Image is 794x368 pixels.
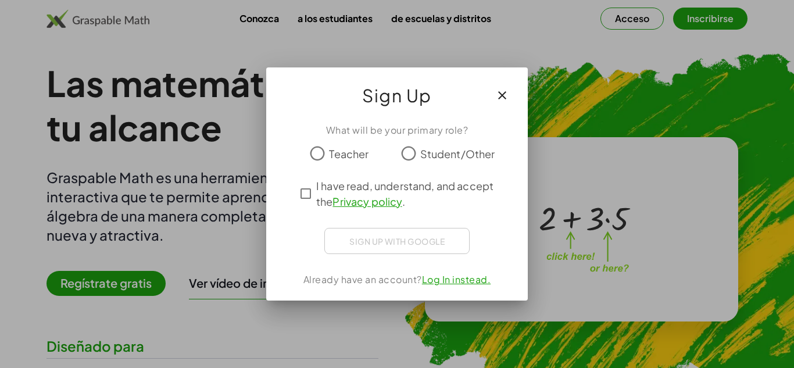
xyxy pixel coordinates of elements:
[316,178,499,209] span: I have read, understand, and accept the .
[420,146,495,162] span: Student/Other
[362,81,432,109] span: Sign Up
[329,146,369,162] span: Teacher
[280,273,514,287] div: Already have an account?
[280,123,514,137] div: What will be your primary role?
[332,195,402,208] a: Privacy policy
[422,273,491,285] a: Log In instead.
